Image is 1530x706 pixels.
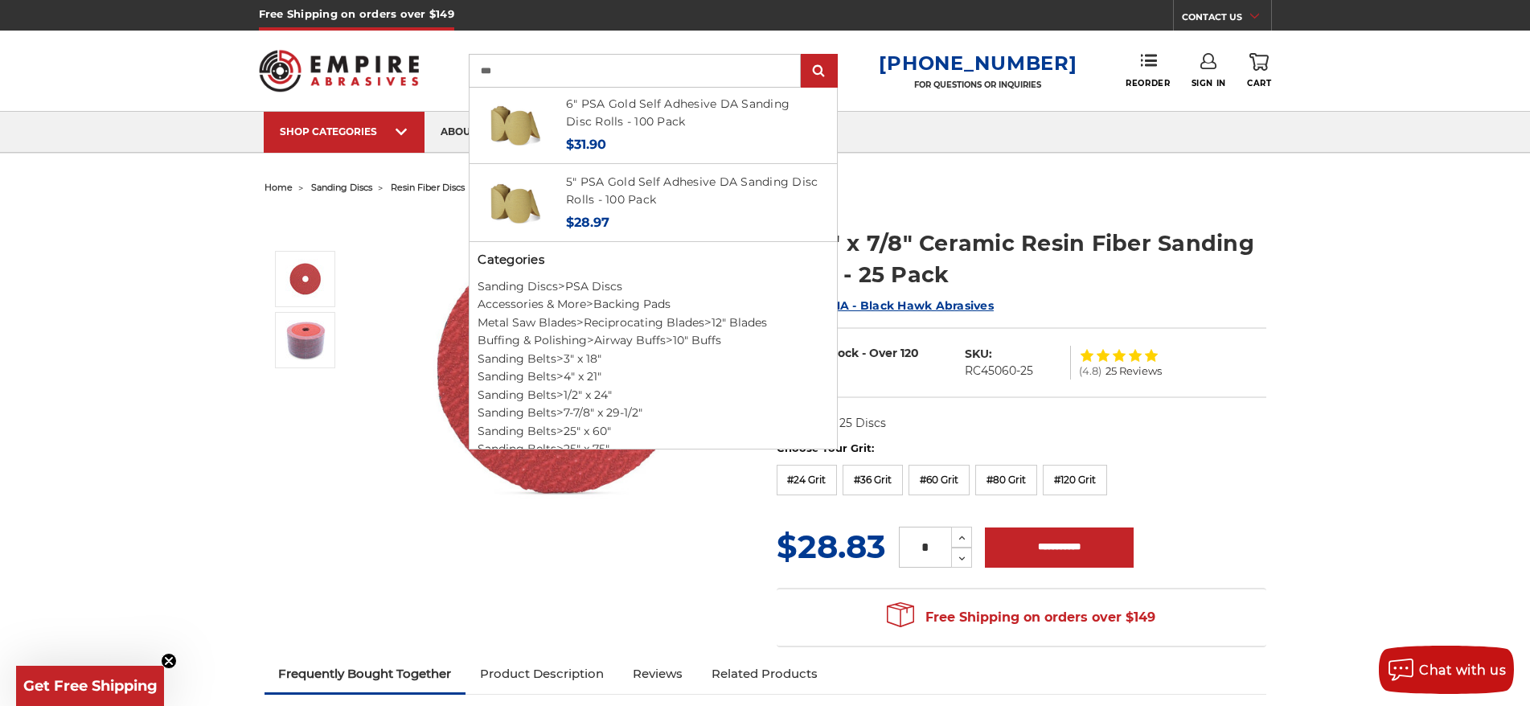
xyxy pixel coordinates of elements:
[311,182,372,193] a: sanding discs
[478,297,586,311] a: Accessories & More
[887,601,1155,634] span: Free Shipping on orders over $149
[862,346,897,360] span: - Over
[564,351,601,366] a: 3" x 18"
[478,251,828,269] h5: Categories
[265,656,466,692] a: Frequently Bought Together
[839,415,886,432] dd: 25 Discs
[564,388,612,402] a: 1/2" x 24"
[478,369,556,384] a: Sanding Belts
[470,350,837,368] li: >
[161,653,177,669] button: Close teaser
[777,228,1266,290] h1: 4-1/2" x 7/8" Ceramic Resin Fiber Sanding Discs - 25 Pack
[470,277,837,296] li: >
[478,333,587,347] a: Buffing & Polishing
[697,656,832,692] a: Related Products
[23,677,158,695] span: Get Free Shipping
[1247,53,1271,88] a: Cart
[470,440,837,458] li: >
[1247,78,1271,88] span: Cart
[478,405,556,420] a: Sanding Belts
[470,331,837,350] li: > >
[594,333,666,347] a: Airway Buffs
[470,422,837,441] li: >
[488,97,543,152] img: 6" DA Sanding Discs on a Roll
[478,351,556,366] a: Sanding Belts
[478,279,558,293] a: Sanding Discs
[1419,663,1506,678] span: Chat with us
[777,441,1266,457] label: Choose Your Grit:
[965,346,992,363] dt: SKU:
[1126,53,1170,88] a: Reorder
[470,386,837,404] li: >
[478,424,556,438] a: Sanding Belts
[564,424,611,438] a: 25" x 60"
[1192,78,1226,88] span: Sign In
[478,388,556,402] a: Sanding Belts
[712,315,767,330] a: 12" Blades
[470,367,837,386] li: >
[285,320,326,360] img: 4.5 inch ceramic resin fiber discs
[280,125,408,138] div: SHOP CATEGORIES
[470,314,837,332] li: > >
[470,404,837,422] li: >
[16,666,164,706] div: Get Free ShippingClose teaser
[565,279,622,293] a: PSA Discs
[1379,646,1514,694] button: Chat with us
[265,182,293,193] a: home
[1126,78,1170,88] span: Reorder
[584,315,704,330] a: Reciprocating Blades
[822,298,994,313] a: BHA - Black Hawk Abrasives
[425,112,508,153] a: about us
[965,363,1033,380] dd: RC45060-25
[879,51,1077,75] a: [PHONE_NUMBER]
[488,175,543,230] img: 5" Sticky Backed Sanding Discs on a roll
[259,39,420,102] img: Empire Abrasives
[1079,366,1101,376] span: (4.8)
[803,55,835,88] input: Submit
[478,441,556,456] a: Sanding Belts
[593,297,671,311] a: Backing Pads
[1182,8,1271,31] a: CONTACT US
[566,96,790,129] a: 6" PSA Gold Self Adhesive DA Sanding Disc Rolls - 100 Pack
[566,174,818,207] a: 5" PSA Gold Self Adhesive DA Sanding Disc Rolls - 100 Pack
[466,656,618,692] a: Product Description
[900,346,919,360] span: 120
[564,441,609,456] a: 25" x 75"
[673,333,721,347] a: 10" Buffs
[402,211,724,530] img: 4-1/2" ceramic resin fiber disc
[777,527,886,566] span: $28.83
[564,369,601,384] a: 4" x 21"
[1105,366,1162,376] span: 25 Reviews
[391,182,465,193] a: resin fiber discs
[564,405,642,420] a: 7-7/8" x 29-1/2"
[285,259,326,299] img: 4-1/2" ceramic resin fiber disc
[566,215,609,230] span: $28.97
[879,80,1077,90] p: FOR QUESTIONS OR INQUIRIES
[618,656,697,692] a: Reviews
[470,295,837,314] li: >
[566,137,606,152] span: $31.90
[478,315,576,330] a: Metal Saw Blades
